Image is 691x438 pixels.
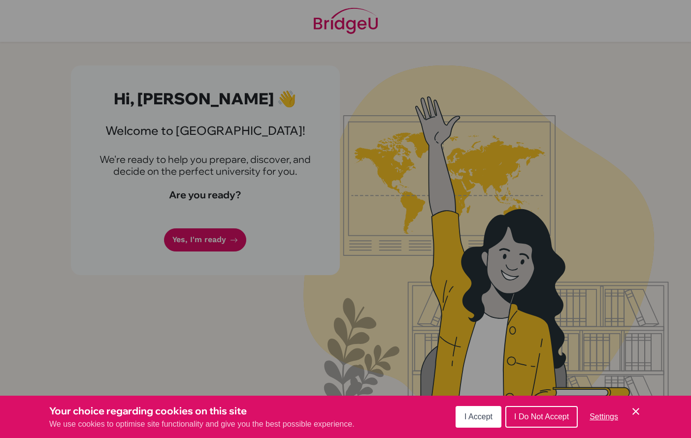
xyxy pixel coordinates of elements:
button: I Accept [456,406,501,428]
h3: Your choice regarding cookies on this site [49,404,355,418]
span: Settings [590,412,618,421]
button: Save and close [630,406,642,417]
span: I Accept [464,412,493,421]
p: We use cookies to optimise site functionality and give you the best possible experience. [49,418,355,430]
span: I Do Not Accept [514,412,569,421]
button: I Do Not Accept [505,406,578,428]
button: Settings [582,407,626,427]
